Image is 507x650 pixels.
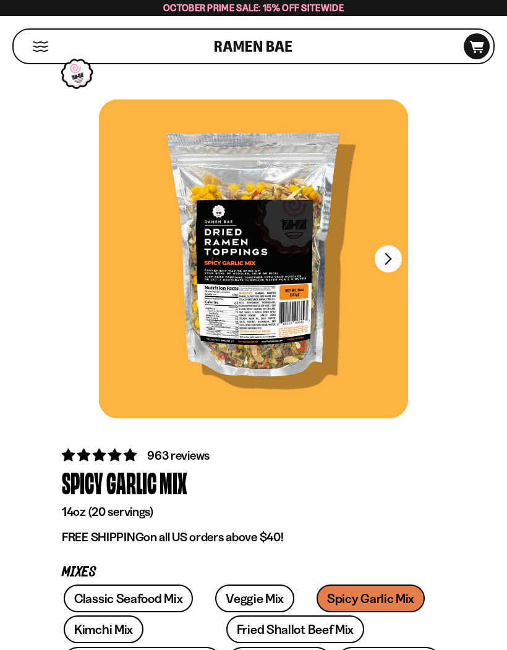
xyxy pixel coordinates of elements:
[147,448,210,463] span: 963 reviews
[375,245,402,272] button: Next
[64,585,193,612] a: Classic Seafood Mix
[106,465,156,501] div: Garlic
[160,465,187,501] div: Mix
[62,504,445,520] p: 14oz (20 servings)
[62,530,445,545] p: on all US orders above $40!
[62,567,445,578] p: Mixes
[215,585,294,612] a: Veggie Mix
[163,2,344,14] span: October Prime Sale: 15% off Sitewide
[62,530,143,544] strong: FREE SHIPPING
[62,447,139,463] span: 4.75 stars
[64,615,143,643] a: Kimchi Mix
[62,465,103,501] div: Spicy
[226,615,364,643] a: Fried Shallot Beef Mix
[32,41,49,52] button: Mobile Menu Trigger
